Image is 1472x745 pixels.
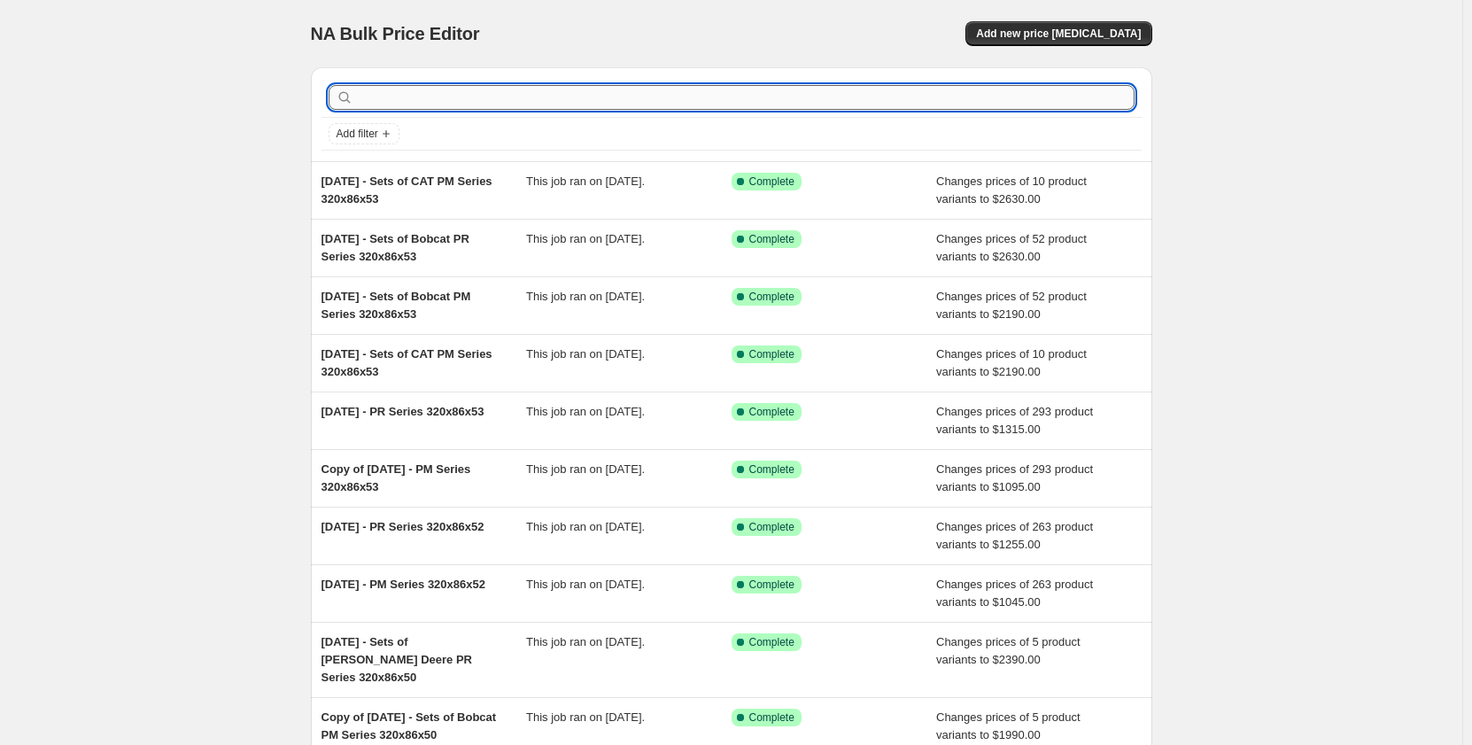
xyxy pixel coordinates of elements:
span: [DATE] - PR Series 320x86x53 [322,405,484,418]
span: [DATE] - PM Series 320x86x52 [322,578,485,591]
span: Complete [749,175,794,189]
span: Complete [749,290,794,304]
span: This job ran on [DATE]. [526,405,645,418]
span: [DATE] - Sets of Bobcat PM Series 320x86x53 [322,290,471,321]
span: NA Bulk Price Editor [311,24,480,43]
span: Add filter [337,127,378,141]
span: Changes prices of 263 product variants to $1255.00 [936,520,1093,551]
button: Add new price [MEDICAL_DATA] [965,21,1151,46]
span: This job ran on [DATE]. [526,347,645,361]
span: Complete [749,347,794,361]
span: [DATE] - Sets of [PERSON_NAME] Deere PR Series 320x86x50 [322,635,473,684]
span: This job ran on [DATE]. [526,232,645,245]
span: This job ran on [DATE]. [526,578,645,591]
span: [DATE] - Sets of Bobcat PR Series 320x86x53 [322,232,469,263]
span: [DATE] - Sets of CAT PM Series 320x86x53 [322,347,492,378]
span: Changes prices of 52 product variants to $2190.00 [936,290,1087,321]
span: Copy of [DATE] - Sets of Bobcat PM Series 320x86x50 [322,710,497,741]
span: Complete [749,405,794,419]
span: [DATE] - Sets of CAT PM Series 320x86x53 [322,175,492,206]
span: This job ran on [DATE]. [526,635,645,648]
span: Changes prices of 263 product variants to $1045.00 [936,578,1093,609]
span: Complete [749,520,794,534]
span: Changes prices of 5 product variants to $1990.00 [936,710,1081,741]
span: Complete [749,710,794,725]
button: Add filter [329,123,399,144]
span: This job ran on [DATE]. [526,290,645,303]
span: This job ran on [DATE]. [526,462,645,476]
span: This job ran on [DATE]. [526,175,645,188]
span: Complete [749,578,794,592]
span: This job ran on [DATE]. [526,520,645,533]
span: Complete [749,232,794,246]
span: Changes prices of 293 product variants to $1095.00 [936,462,1093,493]
span: Complete [749,635,794,649]
span: Complete [749,462,794,477]
span: This job ran on [DATE]. [526,710,645,724]
span: Changes prices of 5 product variants to $2390.00 [936,635,1081,666]
span: Copy of [DATE] - PM Series 320x86x53 [322,462,471,493]
span: Changes prices of 52 product variants to $2630.00 [936,232,1087,263]
span: [DATE] - PR Series 320x86x52 [322,520,484,533]
span: Add new price [MEDICAL_DATA] [976,27,1141,41]
span: Changes prices of 10 product variants to $2630.00 [936,175,1087,206]
span: Changes prices of 293 product variants to $1315.00 [936,405,1093,436]
span: Changes prices of 10 product variants to $2190.00 [936,347,1087,378]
